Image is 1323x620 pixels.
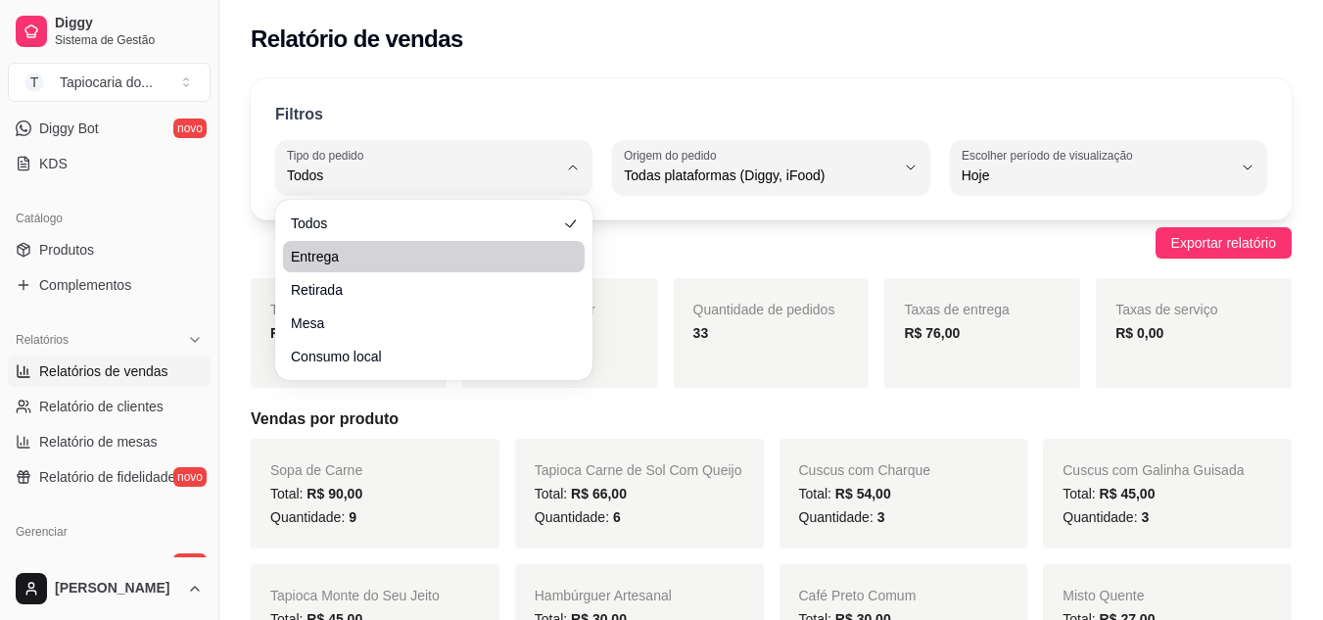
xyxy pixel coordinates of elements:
[39,154,68,173] span: KDS
[291,347,557,366] span: Consumo local
[251,407,1292,431] h5: Vendas por produto
[613,509,621,525] span: 6
[270,325,334,341] strong: R$ 971,00
[39,397,164,416] span: Relatório de clientes
[1063,509,1149,525] span: Quantidade:
[291,313,557,333] span: Mesa
[799,462,931,478] span: Cuscus com Charque
[39,275,131,295] span: Complementos
[270,509,356,525] span: Quantidade:
[535,462,742,478] span: Tapioca Carne de Sol Com Queijo
[693,325,709,341] strong: 33
[482,302,595,341] span: Média de valor por transação
[1115,302,1217,317] span: Taxas de serviço
[307,486,362,501] span: R$ 90,00
[16,332,69,348] span: Relatórios
[8,63,211,102] button: Select a team
[55,580,179,597] span: [PERSON_NAME]
[291,247,557,266] span: Entrega
[904,325,960,341] strong: R$ 76,00
[799,588,917,603] span: Café Preto Comum
[571,486,627,501] span: R$ 66,00
[39,361,168,381] span: Relatórios de vendas
[349,509,356,525] span: 9
[270,588,440,603] span: Tapioca Monte do Seu Jeito
[1063,486,1155,501] span: Total:
[270,486,362,501] span: Total:
[624,166,894,185] span: Todas plataformas (Diggy, iFood)
[39,432,158,452] span: Relatório de mesas
[1171,232,1276,254] span: Exportar relatório
[535,486,627,501] span: Total:
[251,24,463,55] h2: Relatório de vendas
[1115,325,1163,341] strong: R$ 0,00
[291,214,557,233] span: Todos
[39,240,94,260] span: Produtos
[877,509,885,525] span: 3
[1063,462,1244,478] span: Cuscus com Galinha Guisada
[1100,486,1156,501] span: R$ 45,00
[835,486,891,501] span: R$ 54,00
[287,166,557,185] span: Todos
[287,147,370,164] label: Tipo do pedido
[624,147,723,164] label: Origem do pedido
[8,516,211,548] div: Gerenciar
[55,32,203,48] span: Sistema de Gestão
[1063,588,1144,603] span: Misto Quente
[275,103,323,126] p: Filtros
[270,302,352,317] span: Total vendido
[904,302,1009,317] span: Taxas de entrega
[962,166,1232,185] span: Hoje
[60,72,153,92] div: Tapiocaria do ...
[962,147,1139,164] label: Escolher período de visualização
[270,462,362,478] span: Sopa de Carne
[291,280,557,300] span: Retirada
[55,15,203,32] span: Diggy
[693,302,835,317] span: Quantidade de pedidos
[39,553,121,573] span: Entregadores
[799,509,885,525] span: Quantidade:
[39,119,99,138] span: Diggy Bot
[535,509,621,525] span: Quantidade:
[799,486,891,501] span: Total:
[8,203,211,234] div: Catálogo
[1141,509,1149,525] span: 3
[39,467,175,487] span: Relatório de fidelidade
[24,72,44,92] span: T
[535,588,672,603] span: Hambúrguer Artesanal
